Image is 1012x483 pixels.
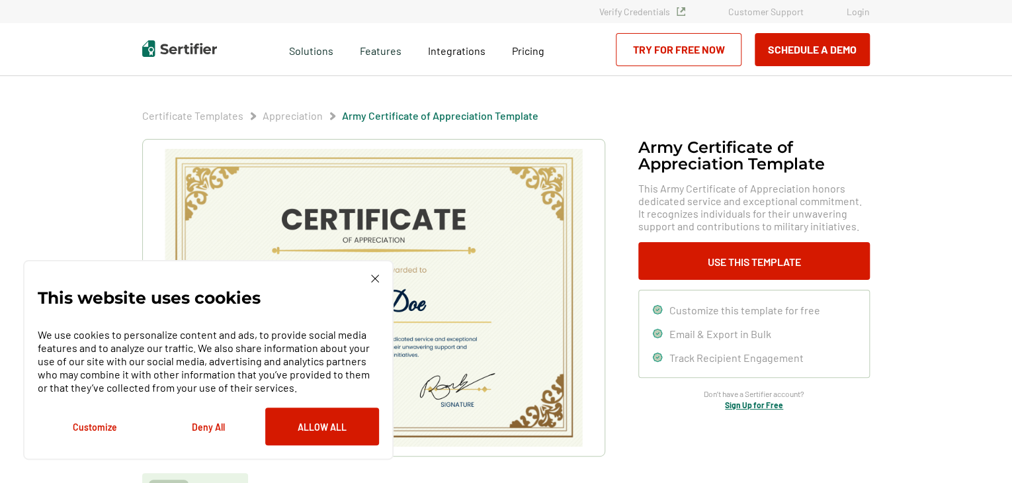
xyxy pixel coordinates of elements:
a: Certificate Templates [142,109,243,122]
img: Verified [677,7,685,16]
p: We use cookies to personalize content and ads, to provide social media features and to analyze ou... [38,328,379,394]
a: Customer Support [728,6,804,17]
p: This website uses cookies [38,291,261,304]
img: Army Certificate of Appreciation​ Template [163,149,584,447]
a: Verify Credentials [599,6,685,17]
span: Email & Export in Bulk [669,328,771,340]
span: Don’t have a Sertifier account? [704,388,804,400]
a: Integrations [428,41,485,58]
a: Army Certificate of Appreciation​ Template [342,109,538,122]
span: Pricing [512,44,544,57]
a: Appreciation [263,109,323,122]
iframe: Chat Widget [946,419,1012,483]
span: Features [360,41,401,58]
h1: Army Certificate of Appreciation​ Template [638,139,870,172]
span: Integrations [428,44,485,57]
a: Pricing [512,41,544,58]
img: Cookie Popup Close [371,275,379,283]
button: Allow All [265,408,379,445]
img: Sertifier | Digital Credentialing Platform [142,40,217,57]
span: Track Recipient Engagement [669,351,804,364]
span: This Army Certificate of Appreciation honors dedicated service and exceptional commitment. It rec... [638,182,870,232]
button: Customize [38,408,151,445]
button: Schedule a Demo [755,33,870,66]
div: Breadcrumb [142,109,538,122]
a: Try for Free Now [616,33,741,66]
button: Use This Template [638,242,870,280]
span: Customize this template for free [669,304,820,316]
button: Deny All [151,408,265,445]
a: Login [847,6,870,17]
a: Sign Up for Free [725,400,783,410]
span: Solutions [289,41,333,58]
